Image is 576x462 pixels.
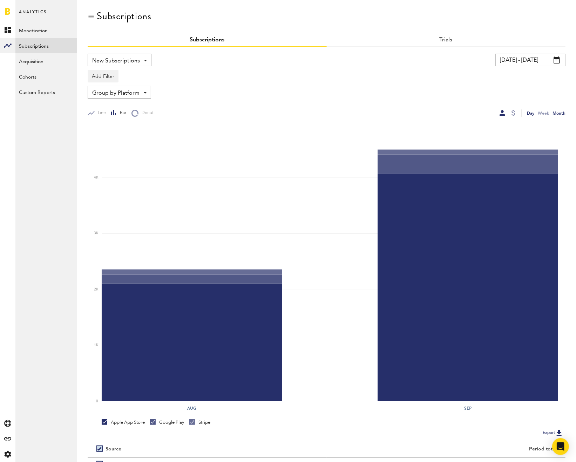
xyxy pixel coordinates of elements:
button: Export [541,428,565,437]
div: Week [538,109,549,117]
span: Line [95,110,106,116]
span: Support [15,5,40,11]
img: Export [555,429,563,437]
div: Apple App Store [102,419,145,426]
button: Add Filter [88,70,118,82]
a: Subscriptions [15,38,77,53]
text: 1K [94,344,99,347]
text: 4K [94,176,99,179]
a: Subscriptions [190,37,224,43]
div: Source [106,446,121,452]
text: 2K [94,288,99,291]
a: Custom Reports [15,84,77,100]
text: 3K [94,232,99,235]
span: Analytics [19,8,47,22]
text: 0 [96,400,98,403]
text: Sep [464,405,472,411]
span: New Subscriptions [92,55,140,67]
a: Trials [440,37,453,43]
a: Cohorts [15,69,77,84]
div: Google Play [150,419,184,426]
span: Bar [117,110,126,116]
a: Acquisition [15,53,77,69]
a: Monetization [15,22,77,38]
span: Donut [138,110,154,116]
div: Period total [336,446,557,452]
div: Subscriptions [97,11,151,22]
span: Group by Platform [92,87,140,99]
div: Open Intercom Messenger [552,438,569,455]
div: Month [553,109,565,117]
div: Day [527,109,534,117]
div: Stripe [189,419,210,426]
text: Aug [187,405,196,411]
